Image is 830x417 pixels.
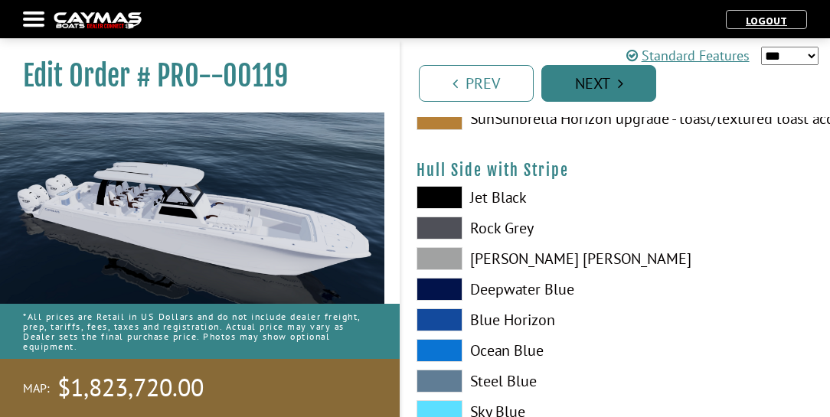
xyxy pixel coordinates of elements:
[54,12,142,28] img: caymas-dealer-connect-2ed40d3bc7270c1d8d7ffb4b79bf05adc795679939227970def78ec6f6c03838.gif
[419,65,534,102] a: Prev
[23,59,361,93] h1: Edit Order # PRO--00119
[417,370,600,393] label: Steel Blue
[417,278,600,301] label: Deepwater Blue
[417,339,600,362] label: Ocean Blue
[417,308,600,331] label: Blue Horizon
[541,65,656,102] a: Next
[417,161,815,180] h4: Hull Side with Stripe
[415,63,830,102] ul: Pagination
[417,107,600,130] label: SunSunbrella Horizon upgrade - toast/textured toast accent
[738,14,795,28] a: Logout
[626,45,750,66] a: Standard Features
[417,247,600,270] label: [PERSON_NAME] [PERSON_NAME]
[57,372,204,404] span: $1,823,720.00
[23,304,377,360] p: *All prices are Retail in US Dollars and do not include dealer freight, prep, tariffs, fees, taxe...
[23,380,50,396] span: MAP:
[417,217,600,239] label: Rock Grey
[417,186,600,209] label: Jet Black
